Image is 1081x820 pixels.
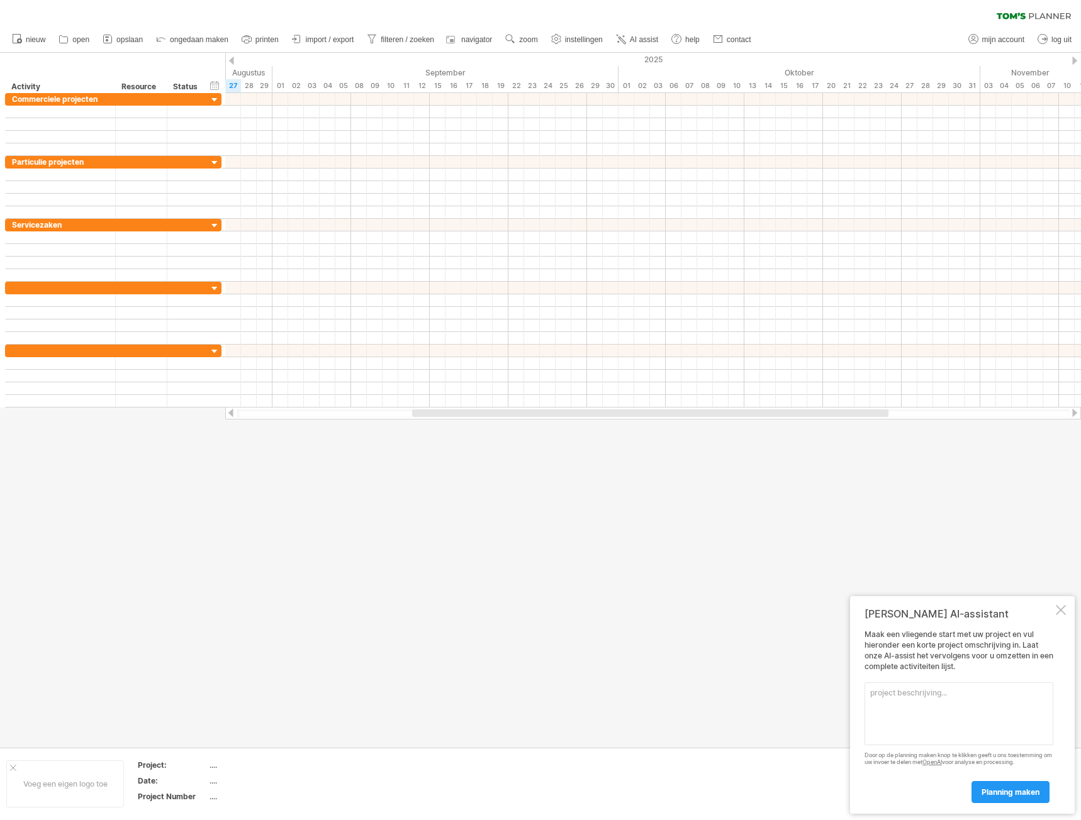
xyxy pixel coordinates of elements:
a: zoom [502,31,541,48]
span: log uit [1051,35,1072,44]
div: dinsdag, 21 Oktober 2025 [839,79,854,92]
div: vrijdag, 24 Oktober 2025 [886,79,902,92]
a: navigator [444,31,496,48]
div: Activity [11,80,108,93]
div: donderdag, 25 September 2025 [556,79,571,92]
div: dinsdag, 28 Oktober 2025 [917,79,933,92]
div: Voeg een eigen logo toe [6,760,124,807]
div: maandag, 13 Oktober 2025 [744,79,760,92]
span: opslaan [116,35,143,44]
div: .... [210,760,315,770]
div: vrijdag, 5 September 2025 [335,79,351,92]
div: [PERSON_NAME] AI-assistant [865,607,1053,620]
a: opslaan [99,31,147,48]
div: donderdag, 4 September 2025 [320,79,335,92]
div: dinsdag, 14 Oktober 2025 [760,79,776,92]
div: vrijdag, 12 September 2025 [414,79,430,92]
div: woensdag, 5 November 2025 [1012,79,1028,92]
div: donderdag, 18 September 2025 [477,79,493,92]
div: dinsdag, 4 November 2025 [996,79,1012,92]
span: contact [727,35,751,44]
div: donderdag, 28 Augustus 2025 [241,79,257,92]
div: woensdag, 3 September 2025 [304,79,320,92]
a: import / export [289,31,358,48]
a: contact [710,31,755,48]
div: dinsdag, 16 September 2025 [445,79,461,92]
span: zoom [519,35,537,44]
div: vrijdag, 3 Oktober 2025 [650,79,666,92]
a: help [668,31,703,48]
span: printen [255,35,279,44]
div: Particulie projecten [12,156,109,168]
div: donderdag, 30 Oktober 2025 [949,79,965,92]
div: maandag, 22 September 2025 [508,79,524,92]
div: woensdag, 1 Oktober 2025 [619,79,634,92]
div: woensdag, 22 Oktober 2025 [854,79,870,92]
span: filteren / zoeken [381,35,434,44]
a: mijn account [965,31,1028,48]
div: vrijdag, 17 Oktober 2025 [807,79,823,92]
div: maandag, 29 September 2025 [587,79,603,92]
a: AI assist [613,31,662,48]
span: help [685,35,700,44]
div: dinsdag, 23 September 2025 [524,79,540,92]
div: woensdag, 10 September 2025 [383,79,398,92]
div: woensdag, 27 Augustus 2025 [225,79,241,92]
div: Door op de planning maken knop te klikken geeft u ons toestemming om uw invoer te delen met voor ... [865,752,1053,766]
div: maandag, 10 November 2025 [1059,79,1075,92]
span: nieuw [26,35,45,44]
div: Resource [121,80,160,93]
div: woensdag, 8 Oktober 2025 [697,79,713,92]
div: dinsdag, 7 Oktober 2025 [681,79,697,92]
div: vrijdag, 26 September 2025 [571,79,587,92]
div: maandag, 27 Oktober 2025 [902,79,917,92]
div: vrijdag, 31 Oktober 2025 [965,79,980,92]
div: woensdag, 24 September 2025 [540,79,556,92]
span: navigator [461,35,492,44]
div: donderdag, 6 November 2025 [1028,79,1043,92]
div: vrijdag, 19 September 2025 [493,79,508,92]
div: Status [173,80,201,93]
div: donderdag, 23 Oktober 2025 [870,79,886,92]
div: Project Number [138,791,207,802]
div: maandag, 6 Oktober 2025 [666,79,681,92]
div: vrijdag, 7 November 2025 [1043,79,1059,92]
a: planning maken [972,781,1050,803]
span: planning maken [982,787,1039,797]
span: mijn account [982,35,1024,44]
div: vrijdag, 10 Oktober 2025 [729,79,744,92]
div: September 2025 [272,66,619,79]
a: nieuw [9,31,49,48]
div: Project: [138,760,207,770]
div: maandag, 20 Oktober 2025 [823,79,839,92]
div: donderdag, 2 Oktober 2025 [634,79,650,92]
div: maandag, 15 September 2025 [430,79,445,92]
div: Commerciele projecten [12,93,109,105]
div: dinsdag, 2 September 2025 [288,79,304,92]
div: maandag, 3 November 2025 [980,79,996,92]
a: printen [238,31,283,48]
div: dinsdag, 9 September 2025 [367,79,383,92]
a: log uit [1034,31,1075,48]
div: .... [210,775,315,786]
div: Oktober 2025 [619,66,980,79]
span: ongedaan maken [170,35,228,44]
a: open [55,31,93,48]
div: donderdag, 16 Oktober 2025 [792,79,807,92]
div: maandag, 1 September 2025 [272,79,288,92]
div: woensdag, 29 Oktober 2025 [933,79,949,92]
div: Maak een vliegende start met uw project en vul hieronder een korte project omschrijving in. Laat ... [865,629,1053,802]
span: import / export [306,35,354,44]
div: Date: [138,775,207,786]
span: open [72,35,89,44]
div: woensdag, 17 September 2025 [461,79,477,92]
div: Servicezaken [12,219,109,231]
div: vrijdag, 29 Augustus 2025 [257,79,272,92]
div: woensdag, 15 Oktober 2025 [776,79,792,92]
span: AI assist [630,35,658,44]
div: donderdag, 9 Oktober 2025 [713,79,729,92]
span: instellingen [565,35,603,44]
div: .... [210,791,315,802]
div: dinsdag, 30 September 2025 [603,79,619,92]
a: filteren / zoeken [364,31,438,48]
